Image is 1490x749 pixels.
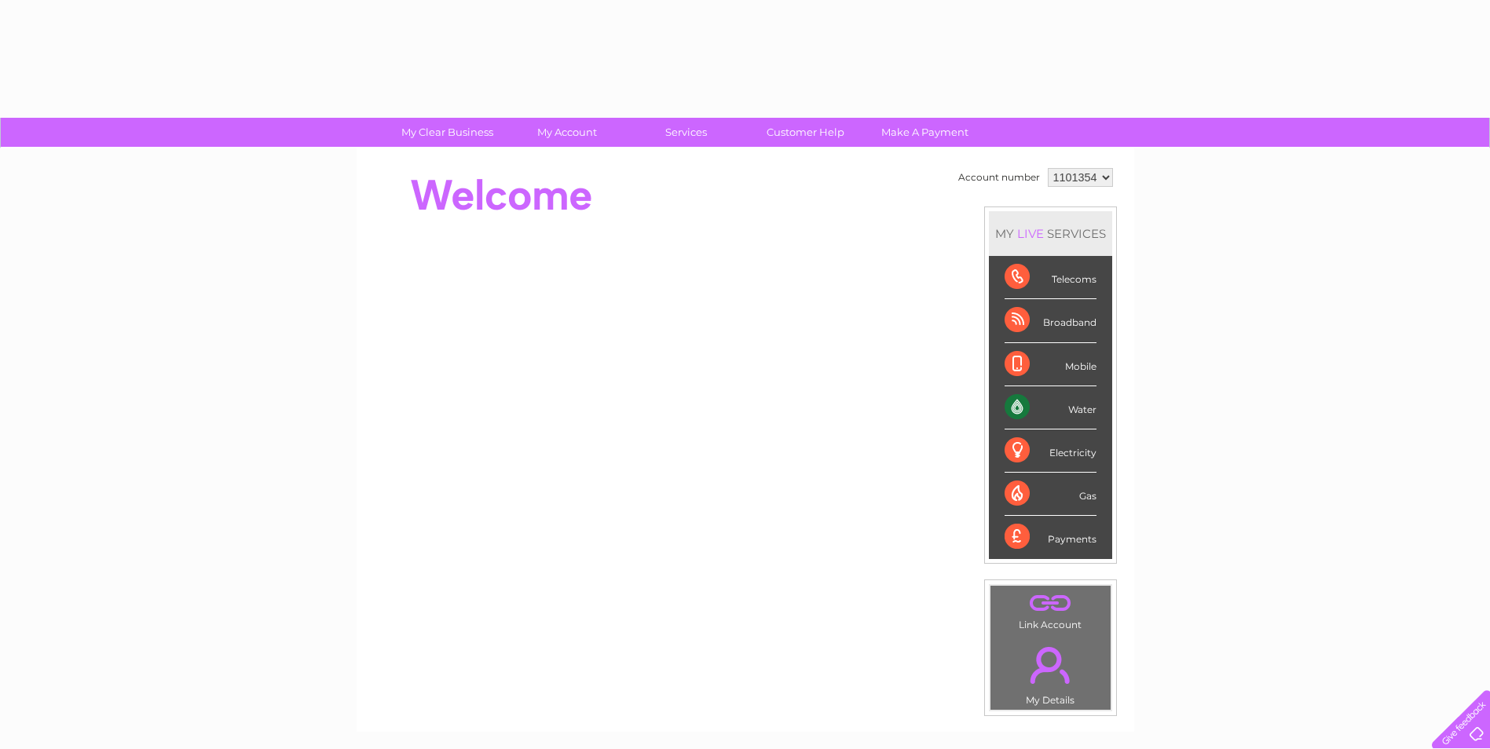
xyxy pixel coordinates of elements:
td: Account number [954,164,1044,191]
td: Link Account [990,585,1111,634]
a: Make A Payment [860,118,990,147]
div: Payments [1005,516,1096,558]
div: Gas [1005,473,1096,516]
a: My Clear Business [383,118,512,147]
div: Water [1005,386,1096,429]
div: Telecoms [1005,256,1096,299]
a: . [994,590,1107,617]
div: Electricity [1005,429,1096,473]
a: . [994,638,1107,692]
a: Services [621,118,751,147]
a: My Account [502,118,632,147]
div: Broadband [1005,299,1096,342]
div: MY SERVICES [989,211,1112,256]
a: Customer Help [741,118,870,147]
div: Mobile [1005,343,1096,386]
td: My Details [990,634,1111,711]
div: LIVE [1014,226,1047,241]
